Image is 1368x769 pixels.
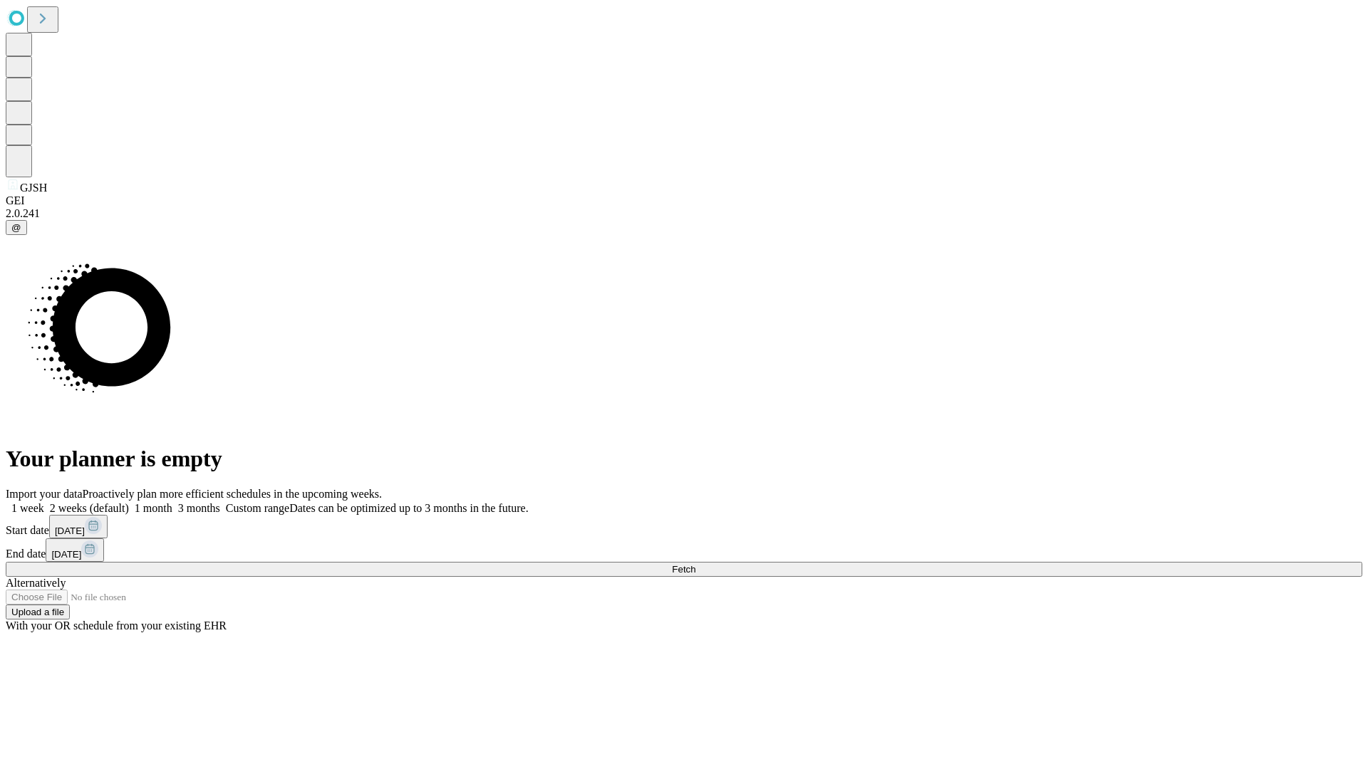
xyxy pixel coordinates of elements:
span: [DATE] [55,525,85,536]
span: 2 weeks (default) [50,502,129,514]
span: Proactively plan more efficient schedules in the upcoming weeks. [83,488,382,500]
span: Fetch [672,564,695,575]
span: 1 month [135,502,172,514]
div: End date [6,538,1362,562]
button: [DATE] [46,538,104,562]
span: Import your data [6,488,83,500]
span: With your OR schedule from your existing EHR [6,619,227,632]
div: GEI [6,194,1362,207]
span: Dates can be optimized up to 3 months in the future. [289,502,528,514]
span: Alternatively [6,577,66,589]
span: @ [11,222,21,233]
h1: Your planner is empty [6,446,1362,472]
div: Start date [6,515,1362,538]
button: @ [6,220,27,235]
button: Fetch [6,562,1362,577]
span: 1 week [11,502,44,514]
button: Upload a file [6,605,70,619]
div: 2.0.241 [6,207,1362,220]
button: [DATE] [49,515,108,538]
span: Custom range [226,502,289,514]
span: 3 months [178,502,220,514]
span: [DATE] [51,549,81,560]
span: GJSH [20,182,47,194]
